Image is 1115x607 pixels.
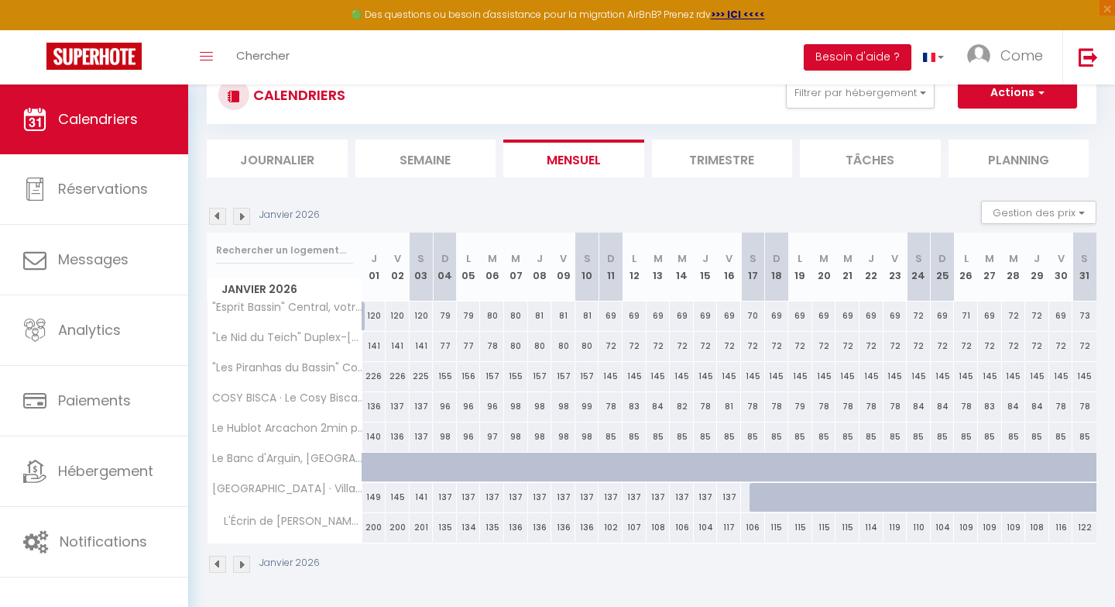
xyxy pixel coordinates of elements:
div: 120 [386,302,410,330]
th: 08 [528,233,552,302]
div: 137 [551,483,575,512]
div: 72 [741,332,765,360]
div: 145 [386,483,410,512]
div: 69 [717,302,741,330]
abbr: J [537,251,543,266]
div: 69 [859,302,883,330]
abbr: M [511,251,520,266]
span: [GEOGRAPHIC_DATA] · Villa 6p terrasse, ports à [GEOGRAPHIC_DATA], commerces à pied [210,483,365,495]
li: Semaine [355,140,496,178]
div: 110 [907,513,931,542]
div: 72 [907,302,931,330]
abbr: J [371,251,377,266]
div: 73 [1072,302,1096,330]
div: 145 [788,362,812,391]
span: L'Écrin de [PERSON_NAME] [210,513,365,530]
div: 145 [954,362,978,391]
th: 20 [812,233,836,302]
div: 69 [647,302,671,330]
div: 78 [812,392,836,421]
div: 200 [362,513,386,542]
div: 72 [717,332,741,360]
th: 15 [694,233,718,302]
div: 81 [528,302,552,330]
abbr: D [773,251,780,266]
th: 09 [551,233,575,302]
div: 156 [457,362,481,391]
div: 109 [954,513,978,542]
div: 72 [1025,332,1049,360]
th: 06 [480,233,504,302]
div: 72 [835,332,859,360]
th: 14 [670,233,694,302]
div: 72 [623,332,647,360]
div: 115 [812,513,836,542]
div: 145 [647,362,671,391]
div: 79 [457,302,481,330]
div: 78 [741,392,765,421]
div: 85 [623,422,647,451]
span: Analytics [58,320,121,340]
div: 83 [978,392,1002,421]
div: 145 [741,362,765,391]
div: 80 [551,332,575,360]
strong: >>> ICI <<<< [711,8,765,21]
div: 226 [386,362,410,391]
div: 137 [623,483,647,512]
div: 69 [931,302,955,330]
div: 85 [765,422,789,451]
img: logout [1079,47,1098,67]
div: 85 [931,422,955,451]
div: 84 [931,392,955,421]
abbr: M [819,251,829,266]
div: 72 [978,332,1002,360]
div: 145 [835,362,859,391]
abbr: V [891,251,898,266]
div: 137 [599,483,623,512]
div: 85 [717,422,741,451]
div: 157 [528,362,552,391]
div: 136 [504,513,528,542]
th: 12 [623,233,647,302]
div: 69 [835,302,859,330]
div: 69 [812,302,836,330]
div: 137 [575,483,599,512]
input: Rechercher un logement... [216,236,353,264]
div: 81 [575,302,599,330]
th: 28 [1002,233,1026,302]
div: 137 [410,392,434,421]
div: 83 [623,392,647,421]
div: 85 [978,422,1002,451]
div: 145 [1002,362,1026,391]
abbr: V [726,251,732,266]
div: 117 [717,513,741,542]
div: 96 [480,392,504,421]
span: "Esprit Bassin" Central, votre évasion au [GEOGRAPHIC_DATA]! [210,302,365,313]
div: 85 [694,422,718,451]
div: 145 [978,362,1002,391]
div: 157 [480,362,504,391]
abbr: L [632,251,636,266]
div: 70 [741,302,765,330]
th: 05 [457,233,481,302]
abbr: J [1034,251,1040,266]
div: 137 [457,483,481,512]
th: 04 [433,233,457,302]
abbr: S [584,251,591,266]
div: 78 [765,392,789,421]
div: 141 [362,332,386,360]
div: 72 [694,332,718,360]
span: Paiements [58,391,131,410]
div: 98 [528,422,552,451]
div: 136 [528,513,552,542]
div: 135 [480,513,504,542]
div: 80 [480,302,504,330]
div: 85 [599,422,623,451]
div: 98 [551,422,575,451]
abbr: S [915,251,922,266]
div: 135 [433,513,457,542]
div: 137 [717,483,741,512]
abbr: M [488,251,497,266]
div: 72 [1002,302,1026,330]
img: ... [967,44,990,67]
